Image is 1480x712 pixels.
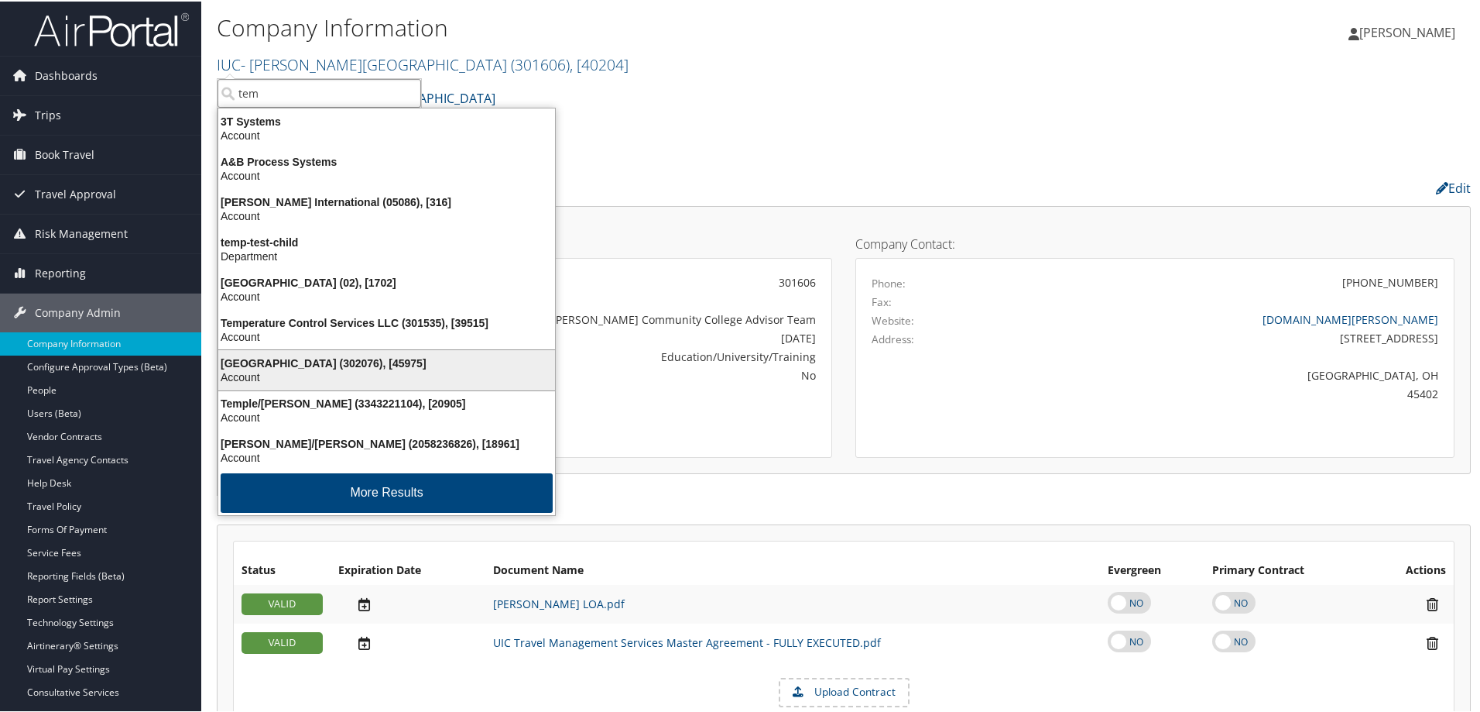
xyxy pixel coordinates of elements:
[446,366,816,382] div: No
[209,395,564,409] div: Temple/[PERSON_NAME] (3343221104), [20905]
[1419,595,1446,611] i: Remove Contract
[209,113,564,127] div: 3T Systems
[1348,8,1471,54] a: [PERSON_NAME]
[493,595,625,610] a: [PERSON_NAME] LOA.pdf
[209,153,564,167] div: A&B Process Systems
[1019,366,1439,382] div: [GEOGRAPHIC_DATA], OH
[446,310,816,326] div: IUC- [PERSON_NAME] Community College Advisor Team
[872,311,914,327] label: Website:
[485,555,1100,583] th: Document Name
[1342,273,1438,289] div: [PHONE_NUMBER]
[855,236,1454,249] h4: Company Contact:
[217,10,1053,43] h1: Company Information
[34,10,189,46] img: airportal-logo.png
[209,127,564,141] div: Account
[209,449,564,463] div: Account
[1100,555,1205,583] th: Evergreen
[209,435,564,449] div: [PERSON_NAME]/[PERSON_NAME] (2058236826), [18961]
[209,167,564,181] div: Account
[493,634,881,648] a: UIC Travel Management Services Master Agreement - FULLY EXECUTED.pdf
[1204,555,1369,583] th: Primary Contract
[209,234,564,248] div: temp-test-child
[446,273,816,289] div: 301606
[209,315,564,328] div: Temperature Control Services LLC (301535), [39515]
[1019,328,1439,345] div: [STREET_ADDRESS]
[217,490,1471,517] h2: Contracts:
[217,173,1045,199] h2: Company Profile:
[1369,555,1454,583] th: Actions
[1419,634,1446,650] i: Remove Contract
[570,53,629,74] span: , [ 40204 ]
[35,95,61,133] span: Trips
[234,555,331,583] th: Status
[1262,311,1438,325] a: [DOMAIN_NAME][PERSON_NAME]
[221,472,553,511] button: More Results
[780,678,908,704] label: Upload Contract
[209,409,564,423] div: Account
[35,253,86,291] span: Reporting
[1019,384,1439,401] div: 45402
[209,248,564,262] div: Department
[217,53,629,74] a: IUC- [PERSON_NAME][GEOGRAPHIC_DATA]
[331,555,485,583] th: Expiration Date
[511,53,570,74] span: ( 301606 )
[35,134,94,173] span: Book Travel
[209,328,564,342] div: Account
[872,330,914,346] label: Address:
[446,328,816,345] div: [DATE]
[209,274,564,288] div: [GEOGRAPHIC_DATA] (02), [1702]
[872,293,892,308] label: Fax:
[338,595,478,611] div: Add/Edit Date
[35,213,128,252] span: Risk Management
[35,174,116,212] span: Travel Approval
[209,194,564,208] div: [PERSON_NAME] International (05086), [316]
[209,369,564,383] div: Account
[872,274,906,290] label: Phone:
[242,592,323,614] div: VALID
[446,347,816,363] div: Education/University/Training
[209,288,564,302] div: Account
[218,77,421,106] input: Search Accounts
[209,355,564,369] div: [GEOGRAPHIC_DATA] (302076), [45975]
[1436,178,1471,195] a: Edit
[209,208,564,222] div: Account
[338,634,478,650] div: Add/Edit Date
[1359,22,1455,40] span: [PERSON_NAME]
[242,631,323,652] div: VALID
[35,292,121,331] span: Company Admin
[35,55,98,94] span: Dashboards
